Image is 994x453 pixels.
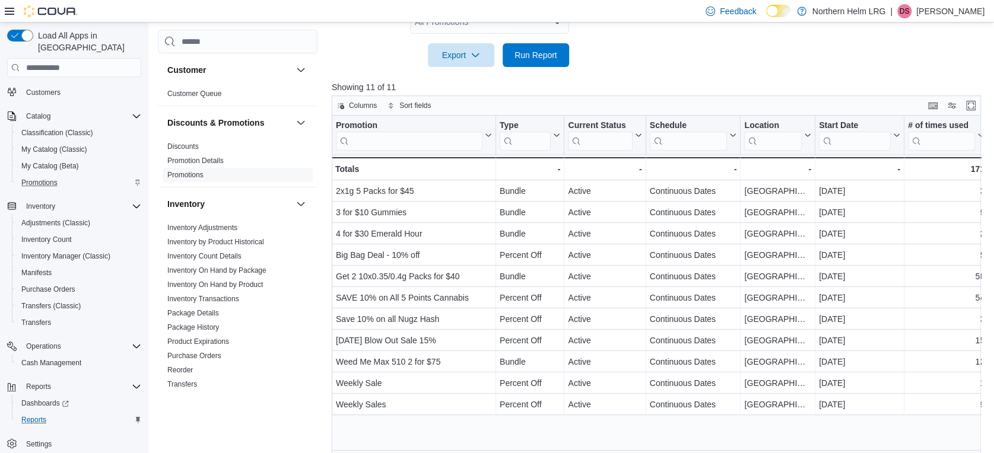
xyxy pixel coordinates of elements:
a: Promotion Details [167,157,224,165]
span: Product Expirations [167,337,229,346]
a: Cash Management [17,356,86,370]
a: Customer Queue [167,90,221,98]
span: My Catalog (Beta) [21,161,79,171]
button: Schedule [649,120,736,151]
button: Export [428,43,494,67]
span: Classification (Classic) [21,128,93,138]
div: Bundle [500,226,560,241]
div: [DATE] [819,248,900,262]
a: Promotions [167,171,204,179]
div: Save 10% on all Nugz Hash [336,312,492,326]
a: Customers [21,85,65,100]
div: Current Status [568,120,632,151]
div: [GEOGRAPHIC_DATA] [744,269,811,283]
span: Inventory On Hand by Package [167,266,266,275]
div: Customer [158,87,317,106]
button: Run Report [503,43,569,67]
span: Inventory Count Details [167,251,242,261]
div: Promotion [336,120,482,151]
div: Active [568,248,642,262]
span: Inventory Count [17,232,141,247]
span: Inventory [26,202,55,211]
span: DS [900,4,910,18]
div: Continuous Dates [649,376,736,390]
button: Discounts & Promotions [167,117,291,129]
span: Transfers [21,318,51,327]
button: Catalog [21,109,55,123]
span: Run Report [515,49,557,61]
div: Continuous Dates [649,312,736,326]
div: Percent Off [500,312,560,326]
a: Inventory Count Details [167,252,242,260]
button: Purchase Orders [12,281,146,298]
div: Percent Off [500,333,560,347]
span: Inventory Manager (Classic) [21,251,110,261]
div: 171 [908,162,985,176]
span: Operations [26,342,61,351]
span: Customer Queue [167,89,221,98]
a: Package Details [167,309,219,317]
div: 15 [908,333,985,347]
button: Customers [2,83,146,100]
span: Reports [21,379,141,394]
span: My Catalog (Beta) [17,159,141,173]
div: Bundle [500,269,560,283]
div: Bundle [500,205,560,219]
div: Active [568,184,642,198]
div: [GEOGRAPHIC_DATA] [744,184,811,198]
span: Transfers [167,379,197,389]
a: My Catalog (Beta) [17,159,84,173]
a: Transfers (Classic) [17,299,85,313]
div: Big Bag Deal - 10% off [336,248,492,262]
a: Reports [17,413,51,427]
div: Active [568,376,642,390]
div: Continuous Dates [649,355,736,369]
span: Settings [21,436,141,451]
div: Location [744,120,802,132]
div: - [819,162,900,176]
a: Dashboards [17,396,74,410]
span: Adjustments (Classic) [17,216,141,230]
div: Percent Off [500,248,560,262]
a: Dashboards [12,395,146,411]
span: Promotions [167,170,204,180]
div: Inventory [158,221,317,396]
a: Package History [167,323,219,331]
span: Catalog [26,111,50,121]
a: Reorder [167,366,193,374]
div: [DATE] [819,291,900,305]
a: My Catalog (Classic) [17,142,92,157]
div: Get 2 10x0.35/0.4g Packs for $40 [336,269,492,283]
div: Percent Off [500,376,560,390]
div: Weekly Sales [336,397,492,411]
div: 54 [908,291,985,305]
button: Catalog [2,108,146,125]
div: 3 [908,312,985,326]
a: Inventory On Hand by Product [167,280,263,289]
span: Manifests [17,266,141,280]
button: Operations [21,339,66,353]
div: Active [568,226,642,241]
div: Active [568,397,642,411]
span: Promotion Details [167,156,224,165]
div: Percent Off [500,397,560,411]
div: - [568,162,642,176]
span: Classification (Classic) [17,126,141,140]
span: Promotions [21,178,58,187]
div: Totals [335,162,492,176]
div: # of times used [908,120,975,132]
div: Current Status [568,120,632,132]
div: Continuous Dates [649,184,736,198]
span: Reports [21,415,46,425]
div: Active [568,333,642,347]
div: Active [568,312,642,326]
div: [DATE] [819,312,900,326]
div: Continuous Dates [649,248,736,262]
button: Location [744,120,811,151]
a: Manifests [17,266,56,280]
a: Purchase Orders [167,352,221,360]
span: Sort fields [399,101,431,110]
span: Transfers [17,315,141,330]
button: Operations [2,338,146,355]
span: Settings [26,439,52,449]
